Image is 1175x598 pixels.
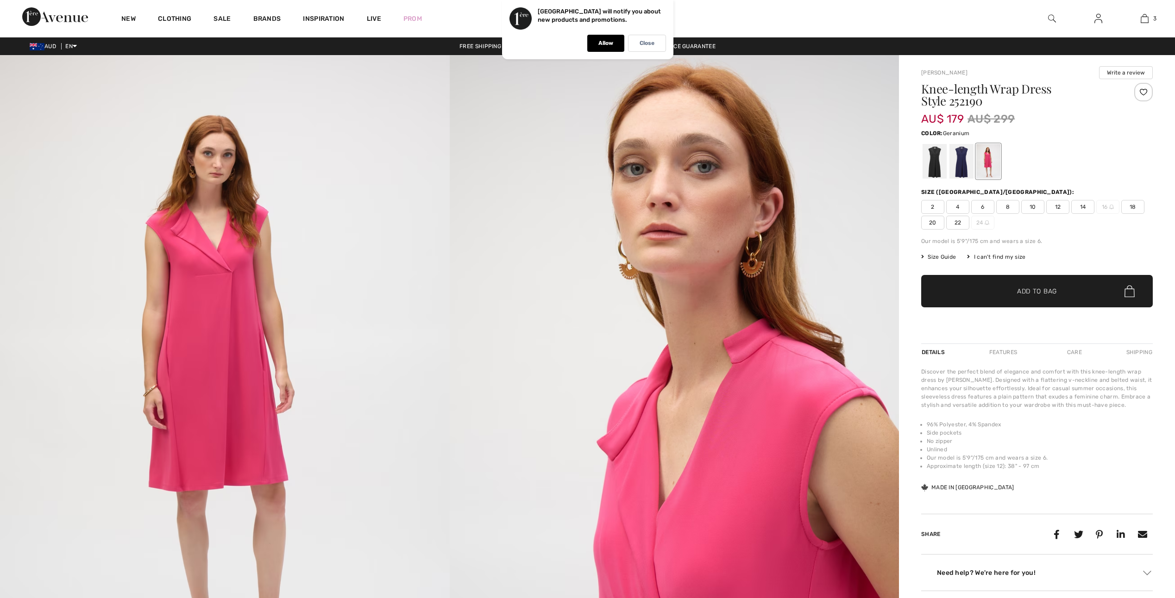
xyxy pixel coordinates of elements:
img: 1ère Avenue [22,7,88,26]
div: Features [981,344,1025,361]
li: Unlined [927,445,1153,454]
a: Clothing [158,15,191,25]
span: 20 [921,216,944,230]
p: Allow [598,40,613,47]
div: Care [1059,344,1090,361]
span: EN [65,43,77,50]
img: Australian Dollar [30,43,44,50]
li: Side pockets [927,429,1153,437]
span: Color: [921,130,943,137]
span: Geranium [943,130,969,137]
span: AU$ 299 [968,111,1015,127]
a: Sign In [1087,13,1110,25]
img: Bag.svg [1125,285,1135,297]
span: Add to Bag [1017,287,1057,296]
span: 22 [946,216,969,230]
div: Geranium [976,144,1000,179]
span: 10 [1021,200,1044,214]
a: Sale [214,15,231,25]
span: 3 [1153,14,1156,23]
p: [GEOGRAPHIC_DATA] will notify you about new products and promotions. [538,8,661,23]
div: Black [923,144,947,179]
img: My Bag [1141,13,1149,24]
span: 14 [1071,200,1094,214]
img: search the website [1048,13,1056,24]
div: Our model is 5'9"/175 cm and wears a size 6. [921,237,1153,245]
a: Live [367,14,381,24]
div: I can't find my size [967,253,1025,261]
div: Details [921,344,947,361]
span: AU$ 179 [921,103,964,125]
a: Lowest Price Guarantee [633,43,723,50]
div: Shipping [1124,344,1153,361]
img: Arrow2.svg [1143,571,1151,575]
li: Approximate length (size 12): 38" - 97 cm [927,462,1153,470]
a: [PERSON_NAME] [921,69,968,76]
span: 12 [1046,200,1069,214]
span: AUD [30,43,60,50]
span: 4 [946,200,969,214]
span: 2 [921,200,944,214]
img: ring-m.svg [1109,205,1114,209]
a: Prom [403,14,422,24]
img: ring-m.svg [985,220,989,225]
span: 16 [1096,200,1119,214]
span: Size Guide [921,253,956,261]
li: No zipper [927,437,1153,445]
a: 3 [1122,13,1167,24]
button: Write a review [1099,66,1153,79]
div: Midnight Blue [949,144,974,179]
span: 24 [971,216,994,230]
div: Need help? We're here for you! [921,566,1153,579]
span: Inspiration [303,15,344,25]
a: New [121,15,136,25]
a: Free shipping on orders over $180 [452,43,573,50]
div: Made in [GEOGRAPHIC_DATA] [921,483,1014,492]
li: 96% Polyester, 4% Spandex [927,420,1153,429]
span: 6 [971,200,994,214]
p: Close [640,40,654,47]
div: Size ([GEOGRAPHIC_DATA]/[GEOGRAPHIC_DATA]): [921,188,1076,196]
h1: Knee-length Wrap Dress Style 252190 [921,83,1114,107]
span: Share [921,531,941,537]
span: 18 [1121,200,1144,214]
div: Discover the perfect blend of elegance and comfort with this knee-length wrap dress by [PERSON_NA... [921,368,1153,409]
img: My Info [1094,13,1102,24]
span: 8 [996,200,1019,214]
li: Our model is 5'9"/175 cm and wears a size 6. [927,454,1153,462]
button: Add to Bag [921,275,1153,307]
a: Brands [253,15,281,25]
